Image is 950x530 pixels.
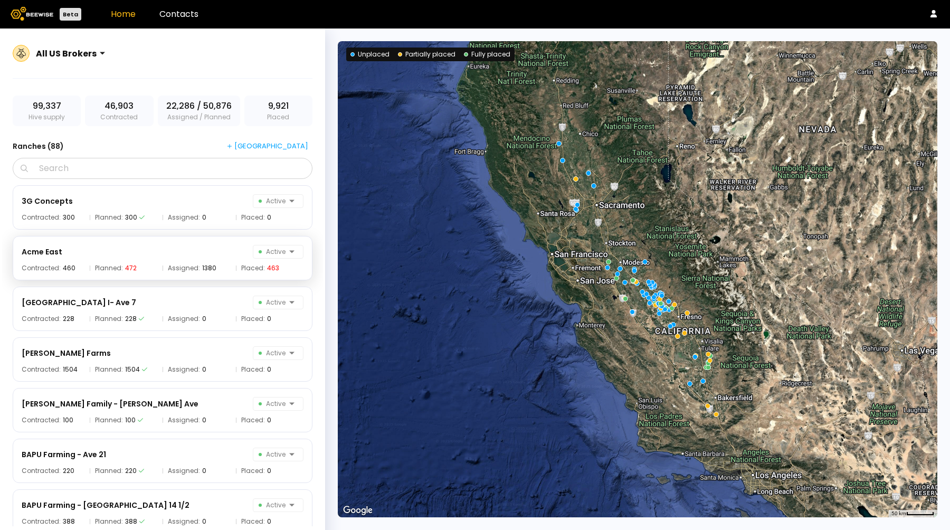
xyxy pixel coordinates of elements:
[259,499,286,512] span: Active
[202,316,206,322] div: 0
[125,518,137,525] div: 388
[350,50,389,59] div: Unplaced
[22,518,61,525] span: Contracted:
[95,518,123,525] span: Planned:
[22,347,111,359] div: [PERSON_NAME] Farms
[159,8,198,20] a: Contacts
[95,417,123,423] span: Planned:
[11,7,53,21] img: Beewise logo
[168,417,200,423] span: Assigned:
[259,245,286,258] span: Active
[166,100,232,112] span: 22,286 / 50,876
[22,397,198,410] div: [PERSON_NAME] Family - [PERSON_NAME] Ave
[22,316,61,322] span: Contracted:
[464,50,510,59] div: Fully placed
[95,265,123,271] span: Planned:
[202,468,206,474] div: 0
[267,366,271,373] div: 0
[241,366,265,373] span: Placed:
[111,8,136,20] a: Home
[267,316,271,322] div: 0
[95,468,123,474] span: Planned:
[22,245,62,258] div: Acme East
[13,96,81,126] div: Hive supply
[168,316,200,322] span: Assigned:
[33,100,61,112] span: 99,337
[202,366,206,373] div: 0
[63,366,78,373] div: 1504
[168,468,200,474] span: Assigned:
[125,366,140,373] div: 1504
[259,448,286,461] span: Active
[202,265,216,271] div: 1380
[168,518,200,525] span: Assigned:
[244,96,312,126] div: Placed
[95,214,123,221] span: Planned:
[267,417,271,423] div: 0
[60,8,81,21] div: Beta
[125,214,137,221] div: 300
[158,96,240,126] div: Assigned / Planned
[104,100,134,112] span: 46,903
[63,265,75,271] div: 460
[22,417,61,423] span: Contracted:
[202,518,206,525] div: 0
[241,316,265,322] span: Placed:
[22,214,61,221] span: Contracted:
[241,214,265,221] span: Placed:
[259,296,286,309] span: Active
[891,510,906,516] span: 50 km
[267,214,271,221] div: 0
[223,139,312,154] button: [GEOGRAPHIC_DATA]
[241,518,265,525] span: Placed:
[168,214,200,221] span: Assigned:
[340,504,375,517] a: Open this area in Google Maps (opens a new window)
[340,504,375,517] img: Google
[202,214,206,221] div: 0
[267,468,271,474] div: 0
[241,417,265,423] span: Placed:
[95,316,123,322] span: Planned:
[259,347,286,359] span: Active
[259,195,286,207] span: Active
[85,96,153,126] div: Contracted
[241,468,265,474] span: Placed:
[63,214,75,221] div: 300
[227,141,308,151] div: [GEOGRAPHIC_DATA]
[202,417,206,423] div: 0
[241,265,265,271] span: Placed:
[22,448,106,461] div: BAPU Farming - Ave 21
[259,397,286,410] span: Active
[125,468,137,474] div: 220
[125,265,137,271] div: 472
[267,265,279,271] div: 463
[125,316,137,322] div: 228
[95,366,123,373] span: Planned:
[63,316,74,322] div: 228
[63,518,75,525] div: 388
[125,417,136,423] div: 100
[22,366,61,373] span: Contracted:
[22,468,61,474] span: Contracted:
[268,100,289,112] span: 9,921
[63,417,73,423] div: 100
[888,510,937,517] button: Map scale: 50 km per 49 pixels
[168,366,200,373] span: Assigned:
[36,47,97,60] div: All US Brokers
[168,265,200,271] span: Assigned:
[22,296,136,309] div: [GEOGRAPHIC_DATA] I- Ave 7
[22,195,73,207] div: 3G Concepts
[22,499,189,512] div: BAPU Farming - [GEOGRAPHIC_DATA] 14 1/2
[398,50,455,59] div: Partially placed
[267,518,271,525] div: 0
[63,468,74,474] div: 220
[13,139,64,154] h3: Ranches ( 88 )
[22,265,61,271] span: Contracted:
